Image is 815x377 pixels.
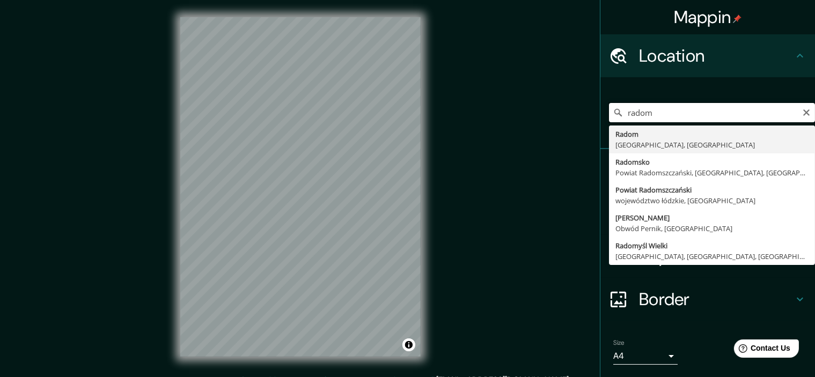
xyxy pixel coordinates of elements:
[615,167,809,178] div: Powiat Radomszczański, [GEOGRAPHIC_DATA], [GEOGRAPHIC_DATA]
[600,34,815,77] div: Location
[615,195,809,206] div: województwo łódzkie, [GEOGRAPHIC_DATA]
[615,251,809,262] div: [GEOGRAPHIC_DATA], [GEOGRAPHIC_DATA], [GEOGRAPHIC_DATA]
[802,107,811,117] button: Clear
[615,212,809,223] div: [PERSON_NAME]
[600,192,815,235] div: Style
[609,103,815,122] input: Pick your city or area
[639,289,794,310] h4: Border
[733,14,741,23] img: pin-icon.png
[639,45,794,66] h4: Location
[615,240,809,251] div: Radomyśl Wielki
[402,338,415,351] button: Toggle attribution
[600,149,815,192] div: Pins
[639,246,794,267] h4: Layout
[600,235,815,278] div: Layout
[615,184,809,195] div: Powiat Radomszczański
[180,17,421,357] canvas: Map
[674,6,742,28] h4: Mappin
[615,129,809,139] div: Radom
[615,223,809,234] div: Obwód Pernik, [GEOGRAPHIC_DATA]
[615,157,809,167] div: Radomsko
[613,338,625,348] label: Size
[615,139,809,150] div: [GEOGRAPHIC_DATA], [GEOGRAPHIC_DATA]
[613,348,678,365] div: A4
[600,278,815,321] div: Border
[719,335,803,365] iframe: Help widget launcher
